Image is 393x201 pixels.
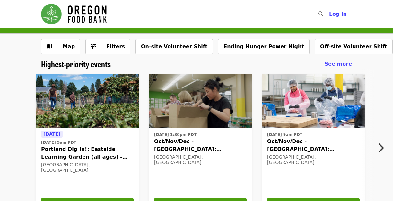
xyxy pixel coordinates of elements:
[325,60,352,68] a: See more
[91,43,96,50] i: sliders-h icon
[267,154,360,165] div: [GEOGRAPHIC_DATA], [GEOGRAPHIC_DATA]
[47,43,52,50] i: map icon
[315,39,393,54] button: Off-site Volunteer Shift
[63,43,75,50] span: Map
[218,39,310,54] button: Ending Hunger Power Night
[43,132,60,137] span: [DATE]
[149,74,252,128] img: Oct/Nov/Dec - Portland: Repack/Sort (age 8+) organized by Oregon Food Bank
[154,132,197,138] time: [DATE] 1:30pm PDT
[106,43,125,50] span: Filters
[372,139,393,157] button: Next item
[325,61,352,67] span: See more
[135,39,213,54] button: On-site Volunteer Shift
[36,74,139,128] img: Portland Dig In!: Eastside Learning Garden (all ages) - Aug/Sept/Oct organized by Oregon Food Bank
[85,39,130,54] button: Filters (0 selected)
[267,132,302,138] time: [DATE] 9am PDT
[154,138,247,153] span: Oct/Nov/Dec - [GEOGRAPHIC_DATA]: Repack/Sort (age [DEMOGRAPHIC_DATA]+)
[377,142,384,154] i: chevron-right icon
[262,74,365,128] img: Oct/Nov/Dec - Beaverton: Repack/Sort (age 10+) organized by Oregon Food Bank
[41,58,111,69] span: Highest-priority events
[267,138,360,153] span: Oct/Nov/Dec - [GEOGRAPHIC_DATA]: Repack/Sort (age [DEMOGRAPHIC_DATA]+)
[41,140,76,145] time: [DATE] 9am PDT
[329,11,347,17] span: Log in
[327,6,332,22] input: Search
[154,154,247,165] div: [GEOGRAPHIC_DATA], [GEOGRAPHIC_DATA]
[41,145,134,161] span: Portland Dig In!: Eastside Learning Garden (all ages) - Aug/Sept/Oct
[36,59,357,69] div: Highest-priority events
[41,39,80,54] button: Show map view
[41,162,134,173] div: [GEOGRAPHIC_DATA], [GEOGRAPHIC_DATA]
[324,8,352,21] button: Log in
[41,59,111,69] a: Highest-priority events
[41,4,107,24] img: Oregon Food Bank - Home
[318,11,323,17] i: search icon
